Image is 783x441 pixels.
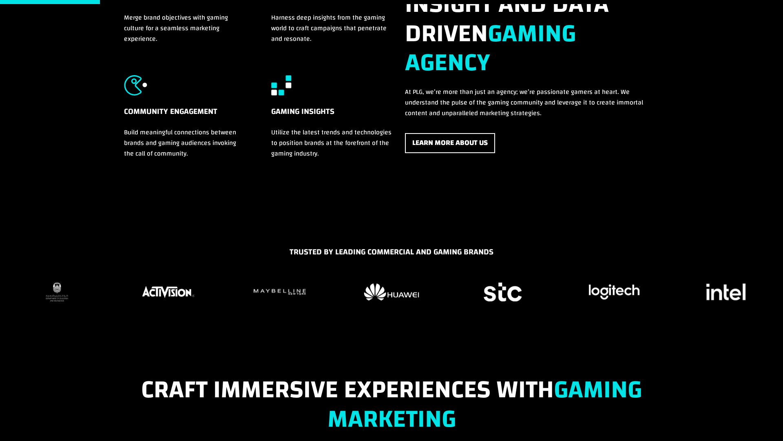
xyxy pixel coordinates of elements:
[252,287,308,297] img: maybelline
[140,284,197,300] img: activa
[44,280,71,304] img: doek
[452,280,554,304] div: 19 / 37
[271,127,394,159] p: Utilize the latest trends and technologies to position brands at the forefront of the gaming indu...
[229,280,331,304] div: 17 / 37
[405,133,495,153] a: Learn More About Us
[341,280,442,304] div: 18 / 37
[742,402,783,441] iframe: Chat Widget
[405,10,576,86] strong: gaming Agency
[124,105,242,127] h5: Community Engagement
[6,246,777,262] h5: TRUSTED BY LEADING COMMERCIAL AND GAMING BRANDS
[362,281,421,303] img: huwawei
[405,87,658,118] p: At PLG, we’re more than just an agency; we’re passionate gamers at heart. We understand the pulse...
[117,280,219,304] div: 16 / 37
[124,12,242,44] p: Merge brand objectives with gaming culture for a seamless marketing experience.
[675,280,776,304] div: 21 / 37
[564,280,665,304] div: 20 / 37
[482,280,524,304] img: stc
[6,280,108,304] div: 15 / 37
[271,12,394,44] p: Harness deep insights from the gaming world to craft campaigns that penetrate and resonate.
[271,105,394,127] h5: Gaming Insights
[586,282,643,302] img: logit
[704,281,748,303] img: intel
[124,127,242,159] p: Build meaningful connections between brands and gaming audiences invoking the call of community.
